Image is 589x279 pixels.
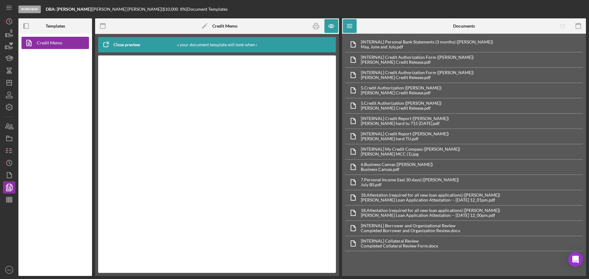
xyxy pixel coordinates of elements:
[110,62,324,267] iframe: Rich Text Area
[361,182,459,187] div: July BS.pdf
[568,252,583,267] div: Open Intercom Messenger
[158,37,276,52] div: This is how your document template will look when completed
[180,7,186,12] div: 8 %
[361,213,500,218] div: [PERSON_NAME] Loan Application Attestation -- [DATE] 12_00pm.pdf
[361,70,474,75] div: [INTERNAL] Credit Authorization Form ([PERSON_NAME])
[361,136,449,141] div: [PERSON_NAME] hard TU.pdf
[361,44,493,49] div: May, June and July.pdf
[361,85,441,90] div: 5. Credit Authorization ([PERSON_NAME])
[92,7,163,12] div: [PERSON_NAME] [PERSON_NAME] |
[361,121,449,126] div: [PERSON_NAME] hard tu 715 [DATE].pdf
[361,40,493,44] div: [INTERNAL] Personal Bank Statements (3 months) ([PERSON_NAME])
[361,60,474,65] div: [PERSON_NAME] Credit Release.pdf
[18,6,41,13] div: In Review
[98,39,146,51] button: Close preview
[361,152,460,156] div: [PERSON_NAME] MCC (1).jpg
[361,228,460,233] div: Completed Borrower and Organization Review.docx
[361,239,438,243] div: [INTERNAL] Collateral Review
[186,7,228,12] div: | Document Templates
[3,264,15,276] button: SO
[46,24,65,28] b: Templates
[114,39,140,51] div: Close preview
[361,208,500,213] div: 18. Attestation (required for all new loan applications) ([PERSON_NAME])
[212,24,237,28] b: Credit Memo
[46,7,92,12] div: |
[361,243,438,248] div: Completed Collateral Review Form.docx
[361,167,433,172] div: Business Canvas.pdf
[46,6,91,12] b: DBA: [PERSON_NAME]
[361,106,441,111] div: [PERSON_NAME] Credit Release.pdf
[361,101,441,106] div: 5. Credit Authorization ([PERSON_NAME])
[453,24,475,28] b: Documents
[361,131,449,136] div: [INTERNAL] Credit Report ([PERSON_NAME])
[361,55,474,60] div: [INTERNAL] Credit Authorization Form ([PERSON_NAME])
[361,90,441,95] div: [PERSON_NAME] Credit Release.pdf
[361,223,460,228] div: [INTERNAL] Borrower and Organizational Review
[361,177,459,182] div: 7. Personal Income (last 30 days) ([PERSON_NAME])
[7,268,11,272] text: SO
[361,116,449,121] div: [INTERNAL] Credit Report ([PERSON_NAME])
[361,75,474,80] div: [PERSON_NAME] Credit Release.pdf
[361,198,500,202] div: [PERSON_NAME] Loan Application Attestation -- [DATE] 12_01pm.pdf
[361,193,500,198] div: 18. Attestation (required for all new loan applications) ([PERSON_NAME])
[163,6,178,12] span: $10,000
[21,37,86,49] a: Credit Memo
[361,162,433,167] div: 6. Business Canvas ([PERSON_NAME])
[361,147,460,152] div: [INTERNAL] My Credit Compass ([PERSON_NAME])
